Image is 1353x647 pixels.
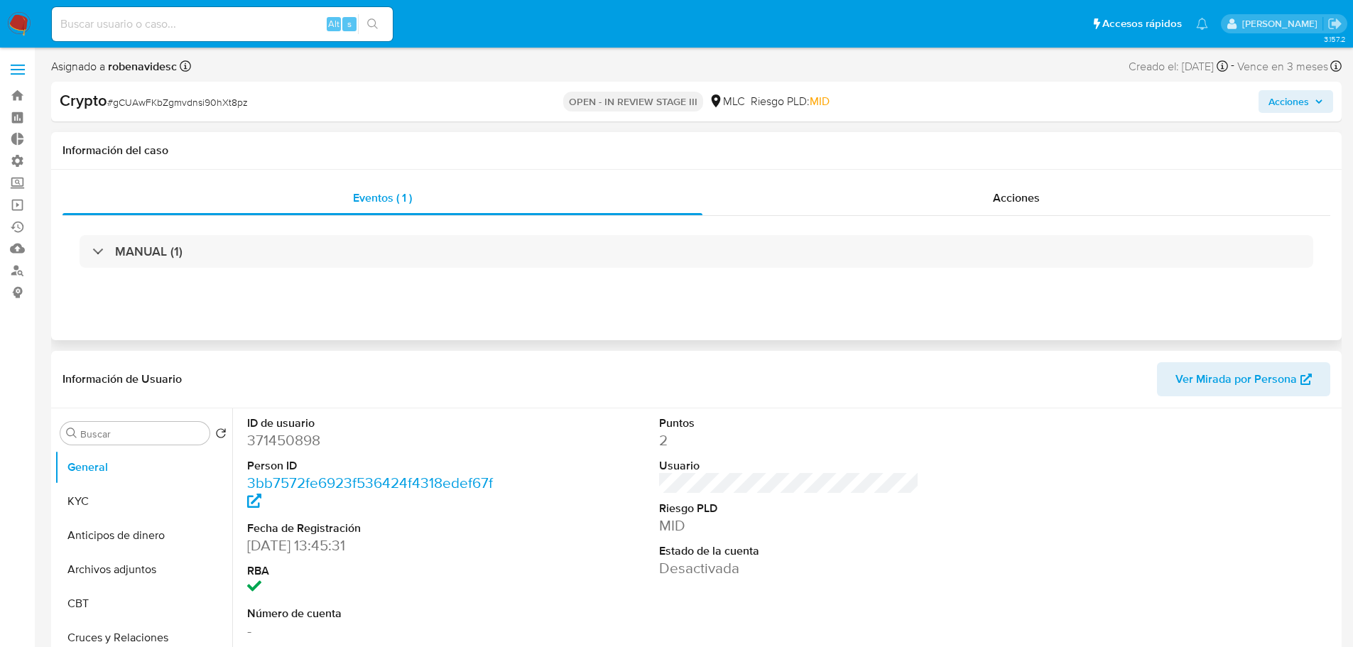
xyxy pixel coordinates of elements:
[353,190,412,206] span: Eventos ( 1 )
[63,372,182,386] h1: Información de Usuario
[1102,16,1182,31] span: Accesos rápidos
[563,92,703,112] p: OPEN - IN REVIEW STAGE III
[659,430,920,450] dd: 2
[659,458,920,474] dt: Usuario
[247,415,508,431] dt: ID de usuario
[659,558,920,578] dd: Desactivada
[247,563,508,579] dt: RBA
[1196,18,1208,30] a: Notificaciones
[993,190,1040,206] span: Acciones
[810,93,830,109] span: MID
[1242,17,1322,31] p: nicolas.tyrkiel@mercadolibre.com
[347,17,352,31] span: s
[709,94,745,109] div: MLC
[751,94,830,109] span: Riesgo PLD:
[1129,57,1228,76] div: Creado el: [DATE]
[247,458,508,474] dt: Person ID
[115,244,183,259] h3: MANUAL (1)
[55,518,232,553] button: Anticipos de dinero
[328,17,339,31] span: Alt
[215,428,227,443] button: Volver al orden por defecto
[358,14,387,34] button: search-icon
[659,543,920,559] dt: Estado de la cuenta
[659,516,920,535] dd: MID
[1231,57,1234,76] span: -
[247,606,508,621] dt: Número de cuenta
[1175,362,1297,396] span: Ver Mirada por Persona
[247,430,508,450] dd: 371450898
[105,58,177,75] b: robenavidesc
[1259,90,1333,113] button: Acciones
[247,472,493,513] a: 3bb7572fe6923f536424f4318edef67f
[66,428,77,439] button: Buscar
[247,621,508,641] dd: -
[55,587,232,621] button: CBT
[80,428,204,440] input: Buscar
[52,15,393,33] input: Buscar usuario o caso...
[80,235,1313,268] div: MANUAL (1)
[1268,90,1309,113] span: Acciones
[55,484,232,518] button: KYC
[55,553,232,587] button: Archivos adjuntos
[107,95,248,109] span: # gCUAwFKbZgmvdnsi90hXt8pz
[1157,362,1330,396] button: Ver Mirada por Persona
[63,143,1330,158] h1: Información del caso
[659,415,920,431] dt: Puntos
[51,59,177,75] span: Asignado a
[247,535,508,555] dd: [DATE] 13:45:31
[1327,16,1342,31] a: Salir
[55,450,232,484] button: General
[1237,59,1328,75] span: Vence en 3 meses
[659,501,920,516] dt: Riesgo PLD
[247,521,508,536] dt: Fecha de Registración
[60,89,107,112] b: Crypto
